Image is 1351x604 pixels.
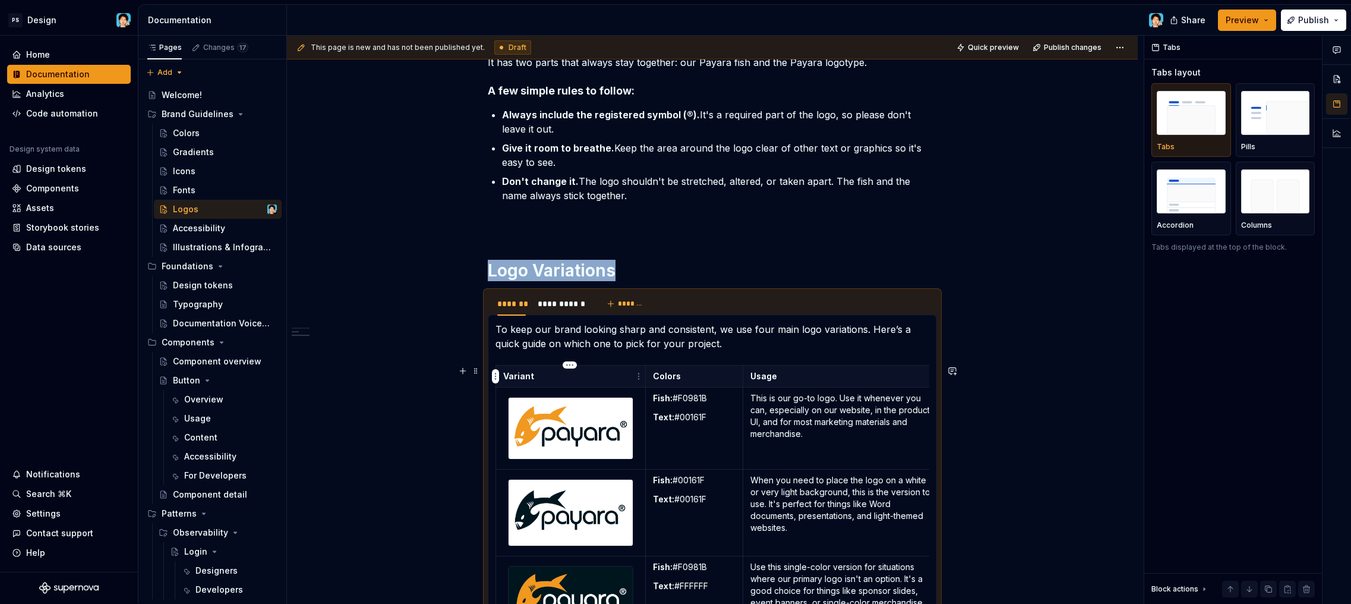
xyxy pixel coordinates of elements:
[750,474,935,534] p: When you need to place the logo on a white or very light background, this is the version to use. ...
[147,43,182,52] div: Pages
[7,45,131,64] a: Home
[173,279,233,291] div: Design tokens
[173,127,200,139] div: Colors
[154,200,282,219] a: LogosLeo
[154,143,282,162] a: Gradients
[173,298,223,310] div: Typography
[653,411,736,423] p: #00161F
[184,413,211,424] div: Usage
[1281,10,1346,31] button: Publish
[26,108,98,119] div: Code automation
[173,527,228,539] div: Observability
[653,561,736,573] p: #F0981B
[148,14,282,26] div: Documentation
[176,561,282,580] a: Designers
[165,542,282,561] a: Login
[173,184,195,196] div: Fonts
[143,86,282,105] a: Welcome!
[143,504,282,523] div: Patterns
[509,480,633,546] img: f7981e94-52cd-45ac-b453-56d3f95b1752.png
[653,474,736,486] p: #00161F
[184,470,247,482] div: For Developers
[7,218,131,237] a: Storybook stories
[154,181,282,200] a: Fonts
[27,14,56,26] div: Design
[1236,162,1315,235] button: placeholderColumns
[184,451,236,463] div: Accessibility
[1151,83,1231,157] button: placeholderTabs
[39,582,99,594] svg: Supernova Logo
[154,238,282,257] a: Illustrations & Infographics
[173,165,195,177] div: Icons
[162,108,233,120] div: Brand Guidelines
[26,88,64,100] div: Analytics
[509,398,633,459] img: 2802d673-42b4-4e31-a4a5-946388811065.png
[1181,14,1205,26] span: Share
[1149,13,1163,27] img: Leo
[1241,142,1255,152] p: Pills
[1157,91,1226,134] img: placeholder
[653,494,674,504] strong: Text:
[502,109,700,121] strong: Always include the registered symbol (®).
[26,68,90,80] div: Documentation
[653,562,673,572] strong: Fish:
[143,333,282,352] div: Components
[173,317,271,329] div: Documentation Voice & Style
[1029,39,1107,56] button: Publish changes
[184,394,223,405] div: Overview
[162,508,197,520] div: Patterns
[7,465,131,484] button: Notifications
[1218,10,1276,31] button: Preview
[1241,91,1310,134] img: placeholder
[653,393,673,403] strong: Fish:
[1151,243,1315,252] p: Tabs displayed at the top of the block.
[495,322,929,351] p: To keep our brand looking sharp and consistent, we use four main logo variations. Here’s a quick ...
[116,13,131,27] img: Leo
[750,392,935,440] p: This is our go-to logo. Use it whenever you can, especially on our website, in the product UI, an...
[502,142,614,154] strong: Give it room to breathe.
[184,432,217,443] div: Content
[154,371,282,390] a: Button
[653,580,736,592] p: #FFFFFF
[953,39,1024,56] button: Quick preview
[184,546,207,558] div: Login
[502,175,579,187] strong: Don't change it.
[165,466,282,485] a: For Developers
[1164,10,1213,31] button: Share
[162,336,214,348] div: Components
[165,428,282,447] a: Content
[1236,83,1315,157] button: placeholderPills
[7,485,131,504] button: Search ⌘K
[203,43,248,52] div: Changes
[154,162,282,181] a: Icons
[173,489,247,501] div: Component detail
[968,43,1019,52] span: Quick preview
[143,64,187,81] button: Add
[143,257,282,276] div: Foundations
[653,475,673,485] strong: Fish:
[26,241,81,253] div: Data sources
[154,219,282,238] a: Accessibility
[26,163,86,175] div: Design tokens
[26,202,54,214] div: Assets
[154,485,282,504] a: Component detail
[26,527,93,539] div: Contact support
[7,199,131,218] a: Assets
[154,352,282,371] a: Component overview
[1157,142,1175,152] p: Tabs
[157,68,172,77] span: Add
[7,65,131,84] a: Documentation
[502,174,937,203] p: The logo shouldn't be stretched, altered, or taken apart. The fish and the name always stick toge...
[7,238,131,257] a: Data sources
[237,43,248,52] span: 17
[653,392,736,404] p: #F0981B
[1226,14,1259,26] span: Preview
[154,124,282,143] a: Colors
[154,276,282,295] a: Design tokens
[10,144,80,154] div: Design system data
[7,159,131,178] a: Design tokens
[502,108,937,136] p: It's a required part of the logo, so please don't leave it out.
[1151,67,1201,78] div: Tabs layout
[173,375,200,386] div: Button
